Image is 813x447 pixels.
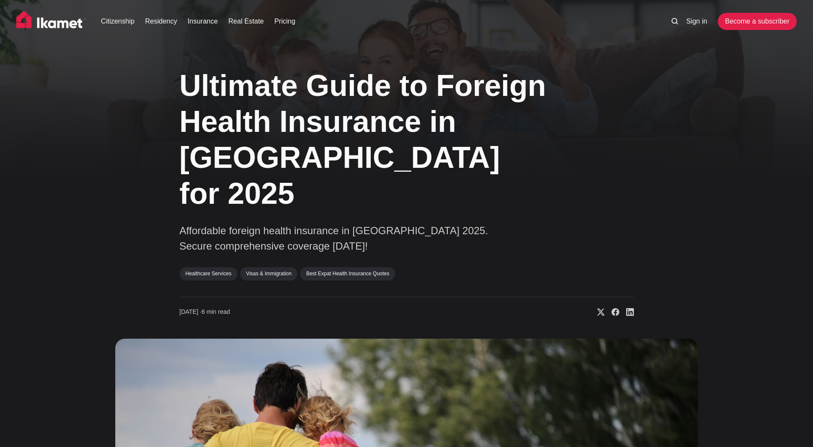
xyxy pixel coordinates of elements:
p: Affordable foreign health insurance in [GEOGRAPHIC_DATA] 2025. Secure comprehensive coverage [DATE]! [180,223,522,254]
a: Residency [145,16,177,27]
a: Pricing [274,16,295,27]
a: Citizenship [101,16,135,27]
a: Best Expat Health Insurance Quotes [300,267,395,280]
span: [DATE] ∙ [180,308,202,315]
a: Sign in [686,16,707,27]
a: Insurance [188,16,218,27]
a: Share on Linkedin [619,308,634,316]
a: Become a subscriber [718,13,797,30]
h1: Ultimate Guide to Foreign Health Insurance in [GEOGRAPHIC_DATA] for 2025 [180,68,548,212]
a: Healthcare Services [180,267,237,280]
img: Ikamet home [16,11,87,32]
a: Visas & Immigration [240,267,297,280]
a: Share on Facebook [605,308,619,316]
a: Real Estate [228,16,264,27]
time: 6 min read [180,308,230,316]
a: Share on X [590,308,605,316]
